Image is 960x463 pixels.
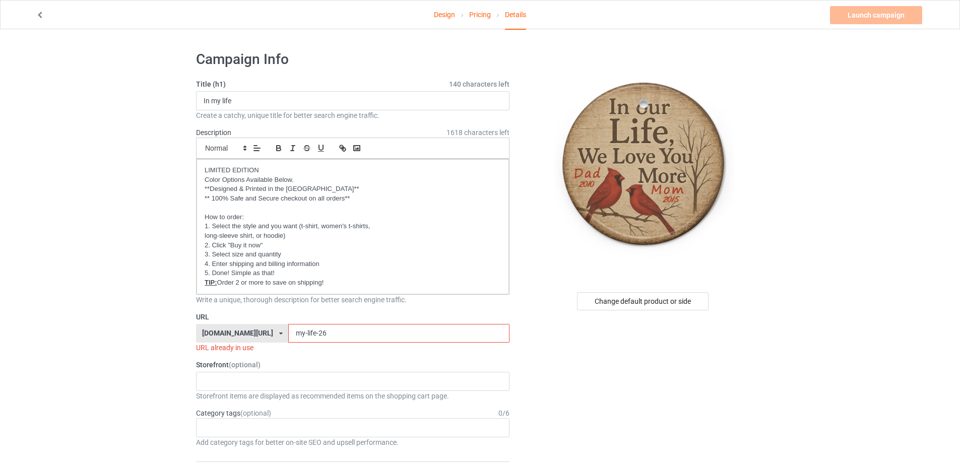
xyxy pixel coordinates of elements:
[205,279,217,286] u: TIP:
[196,128,231,137] label: Description
[446,127,509,138] span: 1618 characters left
[196,437,509,447] div: Add category tags for better on-site SEO and upsell performance.
[205,269,501,278] p: 5. Done! Simple as that!
[498,408,509,418] div: 0 / 6
[196,360,509,370] label: Storefront
[205,184,501,194] p: **Designed & Printed in the [GEOGRAPHIC_DATA]**
[196,295,509,305] div: Write a unique, thorough description for better search engine traffic.
[505,1,526,30] div: Details
[205,278,501,288] p: Order 2 or more to save on shipping!
[196,50,509,69] h1: Campaign Info
[229,361,261,369] span: (optional)
[205,194,501,204] p: ** 100% Safe and Secure checkout on all orders**
[205,241,501,250] p: 2. Click "Buy it now"
[205,166,501,175] p: LIMITED EDITION
[196,312,509,322] label: URL
[240,409,271,417] span: (optional)
[205,222,501,231] p: 1. Select the style and you want (t-shirt, women's t-shirts,
[449,79,509,89] span: 140 characters left
[205,250,501,259] p: 3. Select size and quantity
[196,79,509,89] label: Title (h1)
[205,213,501,222] p: How to order:
[469,1,491,29] a: Pricing
[205,175,501,185] p: Color Options Available Below.
[577,292,709,310] div: Change default product or side
[196,408,271,418] label: Category tags
[196,391,509,401] div: Storefront items are displayed as recommended items on the shopping cart page.
[196,110,509,120] div: Create a catchy, unique title for better search engine traffic.
[434,1,455,29] a: Design
[205,259,501,269] p: 4. Enter shipping and billing information
[202,329,273,337] div: [DOMAIN_NAME][URL]
[196,343,509,353] div: URL already in use
[205,231,501,241] p: long-sleeve shirt, or hoodie)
